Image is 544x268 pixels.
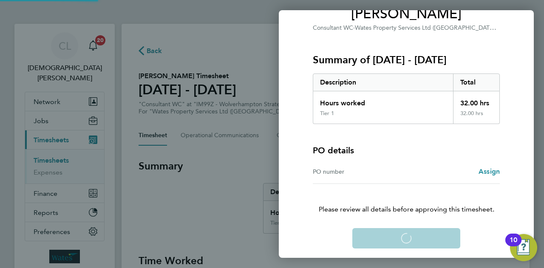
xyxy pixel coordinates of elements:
[313,144,354,156] h4: PO details
[497,24,499,31] span: ·
[313,6,500,23] span: [PERSON_NAME]
[313,53,500,67] h3: Summary of [DATE] - [DATE]
[353,24,355,31] span: ·
[453,110,500,124] div: 32.00 hrs
[453,74,500,91] div: Total
[313,74,453,91] div: Description
[313,91,453,110] div: Hours worked
[313,166,406,177] div: PO number
[313,24,353,31] span: Consultant WC
[479,167,500,175] span: Assign
[453,91,500,110] div: 32.00 hrs
[510,234,537,261] button: Open Resource Center, 10 new notifications
[303,184,510,214] p: Please review all details before approving this timesheet.
[355,23,497,31] span: Wates Property Services Ltd ([GEOGRAPHIC_DATA])
[479,166,500,177] a: Assign
[320,110,334,117] div: Tier 1
[510,240,517,251] div: 10
[313,73,500,124] div: Summary of 20 - 26 Sep 2025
